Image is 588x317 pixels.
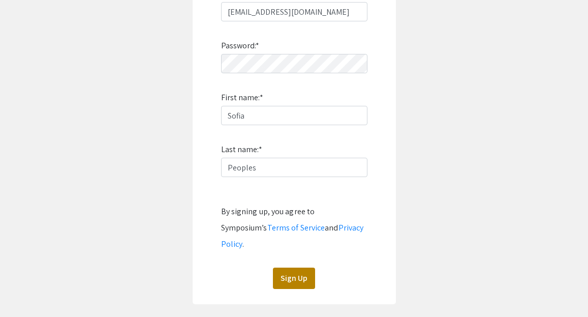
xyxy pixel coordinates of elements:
iframe: Chat [8,271,43,309]
label: First name: [221,90,263,106]
div: By signing up, you agree to Symposium’s and . [221,204,367,252]
a: Terms of Service [267,222,325,233]
label: Password: [221,38,260,54]
button: Sign Up [273,268,315,289]
label: Last name: [221,141,262,158]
